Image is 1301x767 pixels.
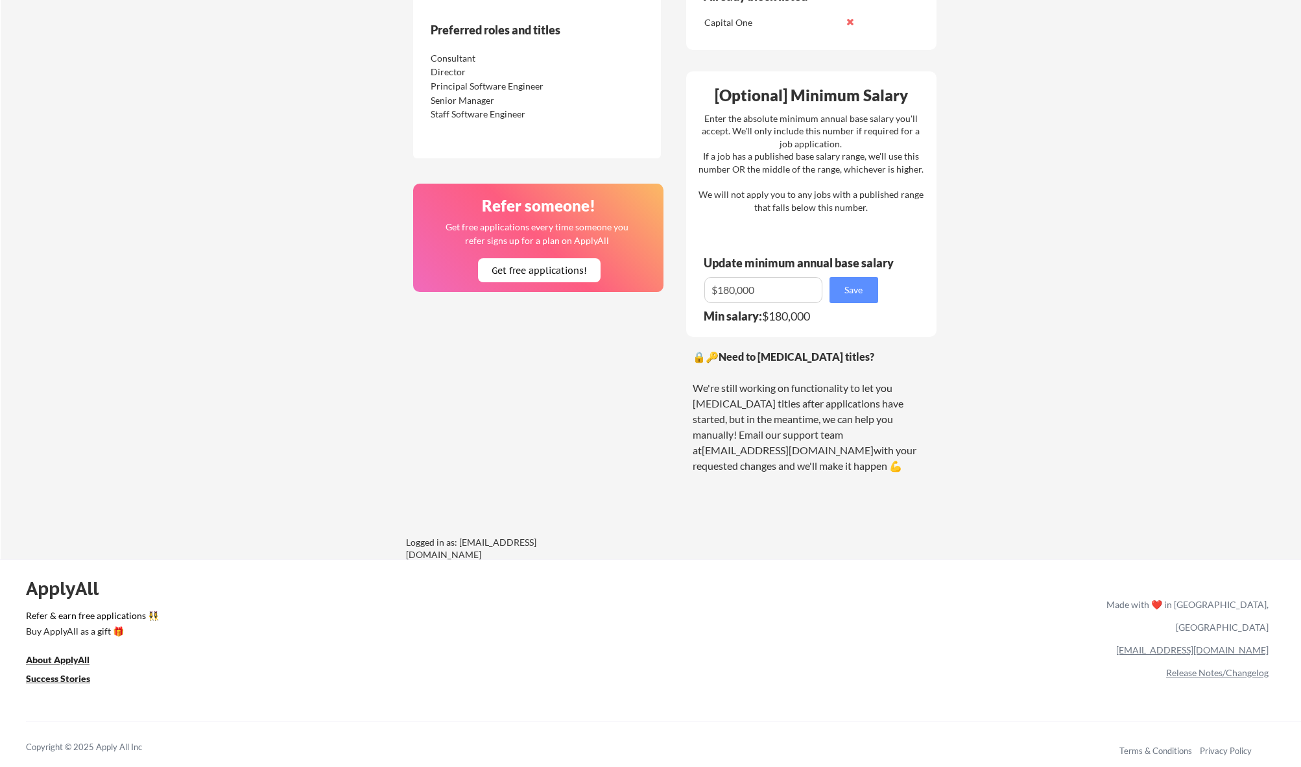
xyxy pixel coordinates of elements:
[691,88,932,103] div: [Optional] Minimum Salary
[719,350,874,363] strong: Need to [MEDICAL_DATA] titles?
[406,536,601,561] div: Logged in as: [EMAIL_ADDRESS][DOMAIN_NAME]
[431,52,567,65] div: Consultant
[26,672,108,688] a: Success Stories
[26,653,108,670] a: About ApplyAll
[26,611,835,625] a: Refer & earn free applications 👯‍♀️
[704,16,841,29] div: Capital One
[431,94,567,107] div: Senior Manager
[1166,667,1269,678] a: Release Notes/Changelog
[445,220,630,247] div: Get free applications every time someone you refer signs up for a plan on ApplyAll
[418,198,660,213] div: Refer someone!
[26,741,175,754] div: Copyright © 2025 Apply All Inc
[702,444,874,456] a: [EMAIL_ADDRESS][DOMAIN_NAME]
[830,277,878,303] button: Save
[1101,593,1269,639] div: Made with ❤️ in [GEOGRAPHIC_DATA], [GEOGRAPHIC_DATA]
[431,24,607,36] div: Preferred roles and titles
[26,654,90,665] u: About ApplyAll
[1116,644,1269,655] a: [EMAIL_ADDRESS][DOMAIN_NAME]
[704,257,898,269] div: Update minimum annual base salary
[1119,746,1192,756] a: Terms & Conditions
[26,578,113,600] div: ApplyAll
[698,112,924,214] div: Enter the absolute minimum annual base salary you'll accept. We'll only include this number if re...
[704,309,762,323] strong: Min salary:
[478,258,601,282] button: Get free applications!
[1200,746,1252,756] a: Privacy Policy
[704,277,822,303] input: E.g. $100,000
[26,673,90,684] u: Success Stories
[431,66,567,79] div: Director
[693,349,930,474] div: 🔒🔑 We're still working on functionality to let you [MEDICAL_DATA] titles after applications have ...
[26,627,156,636] div: Buy ApplyAll as a gift 🎁
[704,310,887,322] div: $180,000
[26,625,156,641] a: Buy ApplyAll as a gift 🎁
[431,108,567,121] div: Staff Software Engineer
[431,80,567,93] div: Principal Software Engineer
